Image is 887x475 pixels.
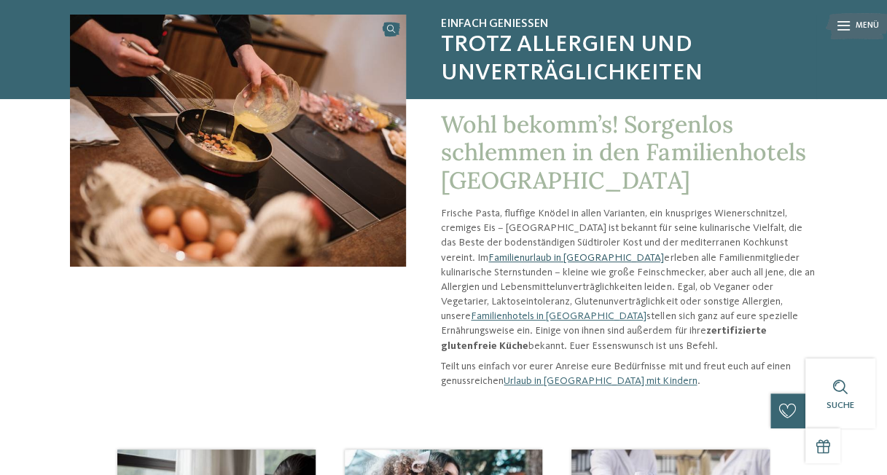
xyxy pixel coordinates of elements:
[488,253,664,263] a: Familienurlaub in [GEOGRAPHIC_DATA]
[441,17,817,31] span: Einfach genießen
[471,311,646,321] a: Familienhotels in [GEOGRAPHIC_DATA]
[441,326,766,350] strong: zertifizierte glutenfreie Küche
[441,206,817,353] p: Frische Pasta, fluffige Knödel in allen Varianten, ein knuspriges Wienerschnitzel, cremiges Eis –...
[441,31,817,87] span: trotz Allergien und Unverträglichkeiten
[441,359,817,388] p: Teilt uns einfach vor eurer Anreise eure Bedürfnisse mit und freut euch auf einen genussreichen .
[827,401,854,410] span: Suche
[504,376,697,386] a: Urlaub in [GEOGRAPHIC_DATA] mit Kindern
[441,109,805,195] span: Wohl bekomm’s! Sorgenlos schlemmen in den Familienhotels [GEOGRAPHIC_DATA]
[70,15,406,267] img: Glutenfreies Hotel in Südtirol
